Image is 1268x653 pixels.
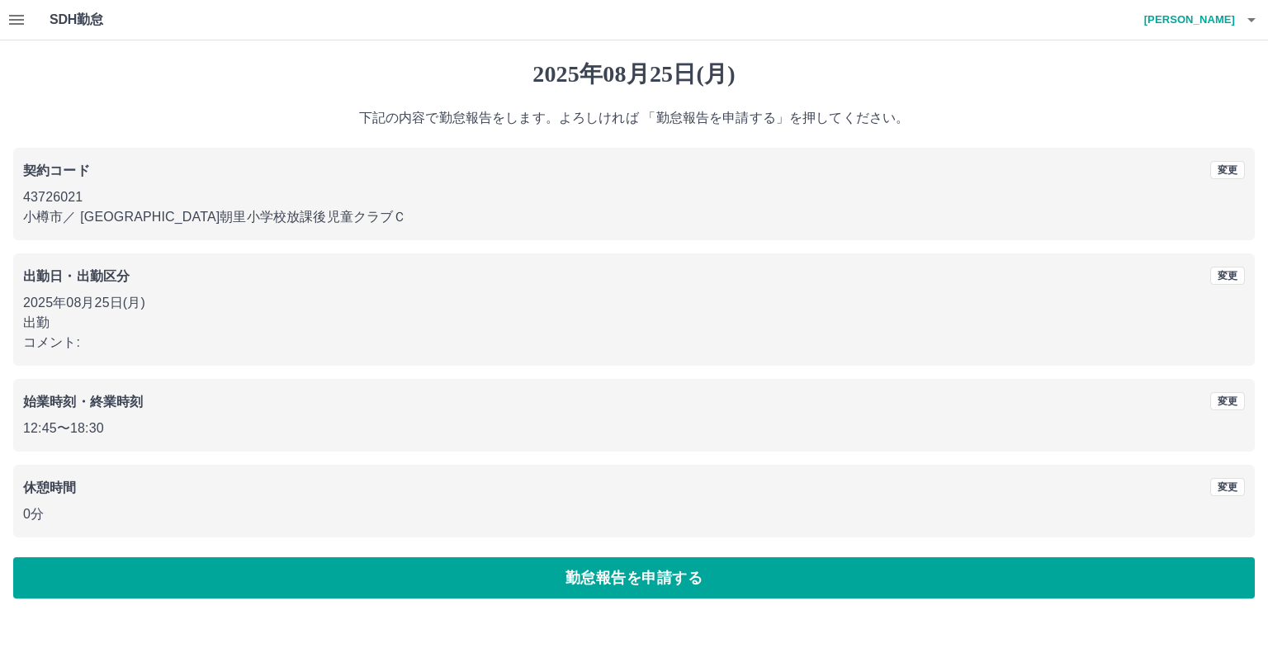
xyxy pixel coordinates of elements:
button: 変更 [1210,267,1245,285]
button: 変更 [1210,478,1245,496]
p: 0分 [23,504,1245,524]
p: 12:45 〜 18:30 [23,419,1245,438]
p: コメント: [23,333,1245,353]
p: 下記の内容で勤怠報告をします。よろしければ 「勤怠報告を申請する」を押してください。 [13,108,1255,128]
p: 2025年08月25日(月) [23,293,1245,313]
p: 出勤 [23,313,1245,333]
b: 出勤日・出勤区分 [23,269,130,283]
b: 始業時刻・終業時刻 [23,395,143,409]
button: 変更 [1210,392,1245,410]
p: 43726021 [23,187,1245,207]
p: 小樽市 ／ [GEOGRAPHIC_DATA]朝里小学校放課後児童クラブＣ [23,207,1245,227]
h1: 2025年08月25日(月) [13,60,1255,88]
b: 休憩時間 [23,480,77,494]
button: 勤怠報告を申請する [13,557,1255,599]
button: 変更 [1210,161,1245,179]
b: 契約コード [23,163,90,177]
